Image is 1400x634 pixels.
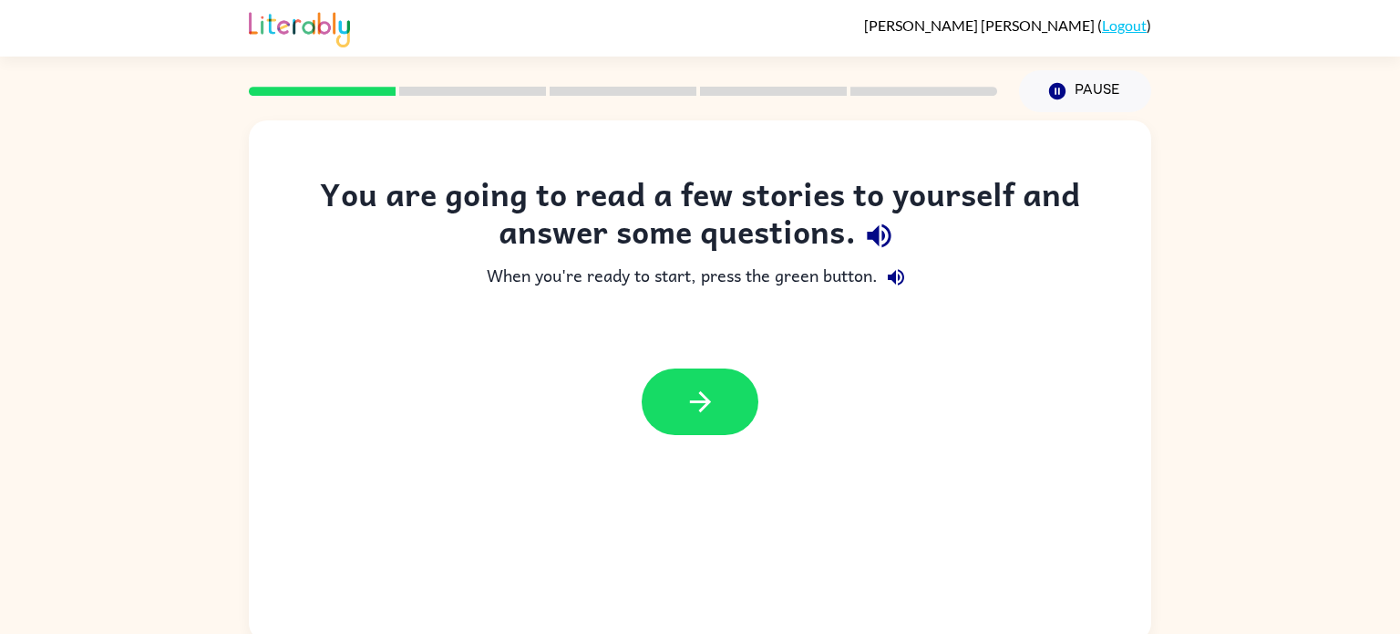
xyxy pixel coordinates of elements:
[864,16,1097,34] span: [PERSON_NAME] [PERSON_NAME]
[285,259,1115,296] div: When you're ready to start, press the green button.
[1102,16,1147,34] a: Logout
[1019,70,1151,112] button: Pause
[249,7,350,47] img: Literably
[285,175,1115,259] div: You are going to read a few stories to yourself and answer some questions.
[864,16,1151,34] div: ( )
